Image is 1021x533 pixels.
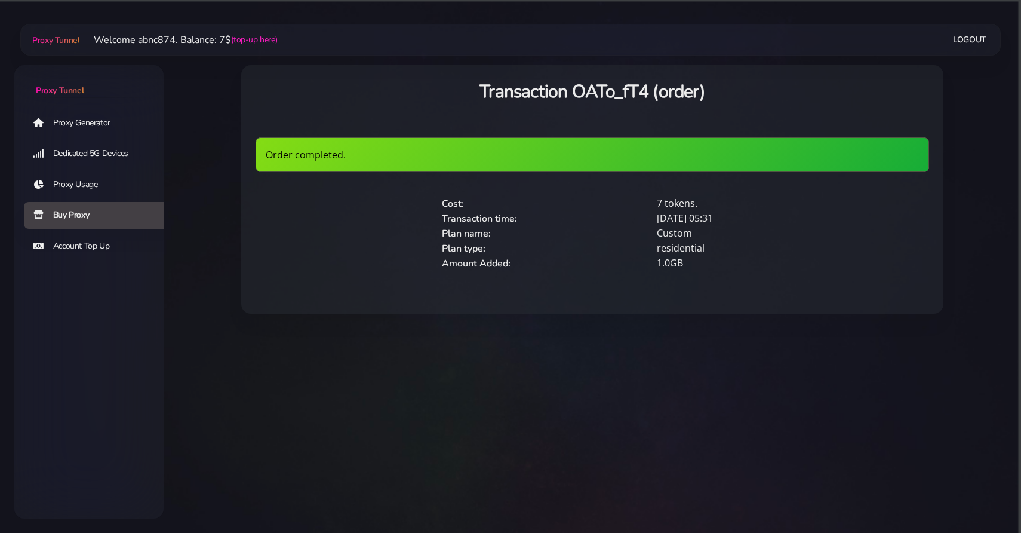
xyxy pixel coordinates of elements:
span: Transaction time: [442,212,517,225]
iframe: Webchat Widget [952,464,1006,518]
h3: Transaction OATo_fT4 (order) [256,79,929,104]
div: 1.0GB [650,256,865,271]
div: residential [650,241,865,256]
a: Proxy Tunnel [14,65,164,97]
a: Proxy Usage [24,171,173,198]
a: Buy Proxy [24,201,173,229]
a: Proxy Tunnel [30,30,79,50]
span: Proxy Tunnel [36,85,84,96]
span: Cost: [442,197,464,210]
span: Amount Added: [442,257,510,270]
div: 7 tokens. [650,196,865,211]
a: Account Top Up [24,232,173,260]
span: Plan name: [442,227,491,240]
span: Proxy Tunnel [32,35,79,46]
a: (top-up here) [231,33,277,46]
a: Proxy Generator [24,109,173,136]
li: Welcome abnc874. Balance: 7$ [79,33,277,47]
span: Plan type: [442,242,485,255]
div: Order completed. [256,137,929,172]
div: Custom [650,226,865,241]
a: Dedicated 5G Devices [24,140,173,167]
a: Logout [953,29,986,51]
div: [DATE] 05:31 [650,211,865,226]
